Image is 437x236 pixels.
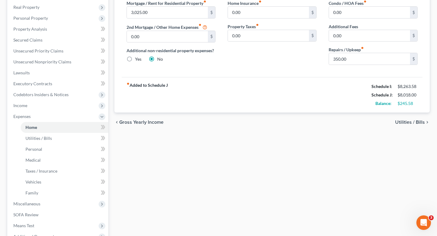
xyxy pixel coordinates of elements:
span: Expenses [13,114,31,119]
i: fiber_manual_record [198,23,202,26]
button: Utilities / Bills chevron_right [395,120,430,125]
input: -- [228,7,309,18]
a: Secured Claims [8,35,108,46]
div: $8,263.58 [398,83,418,89]
i: fiber_manual_record [361,46,364,49]
strong: Schedule I: [371,84,392,89]
span: Home [25,125,37,130]
div: $245.58 [398,100,418,106]
label: 2nd Mortgage / Other Home Expenses [127,23,207,31]
span: Income [13,103,27,108]
span: Miscellaneous [13,201,40,206]
a: Family [21,187,108,198]
a: Personal [21,144,108,155]
span: Personal Property [13,15,48,21]
input: -- [127,31,208,42]
span: Utilities / Bills [395,120,425,125]
i: chevron_right [425,120,430,125]
input: -- [228,30,309,42]
div: $ [309,30,316,42]
span: Vehicles [25,179,41,184]
button: chevron_left Gross Yearly Income [114,120,164,125]
input: -- [127,7,208,18]
div: $ [208,31,215,42]
a: SOFA Review [8,209,108,220]
label: Additional non-residential property expenses? [127,47,215,54]
a: Unsecured Nonpriority Claims [8,56,108,67]
i: chevron_left [114,120,119,125]
span: SOFA Review [13,212,39,217]
label: Property Taxes [228,23,259,30]
span: Taxes / Insurance [25,168,57,174]
div: $ [410,7,417,18]
label: Yes [135,56,141,62]
a: Taxes / Insurance [21,166,108,177]
div: $ [309,7,316,18]
span: Medical [25,157,41,163]
span: Unsecured Priority Claims [13,48,63,53]
a: Home [21,122,108,133]
span: 3 [429,215,434,220]
a: Utilities / Bills [21,133,108,144]
input: -- [329,30,410,42]
strong: Added to Schedule J [127,82,168,108]
span: Means Test [13,223,34,228]
a: Property Analysis [8,24,108,35]
label: Repairs / Upkeep [329,46,364,53]
span: Real Property [13,5,39,10]
input: -- [329,53,410,65]
a: Vehicles [21,177,108,187]
i: fiber_manual_record [127,82,130,85]
label: Additional Fees [329,23,358,30]
iframe: Intercom live chat [416,215,431,230]
a: Unsecured Priority Claims [8,46,108,56]
a: Medical [21,155,108,166]
div: $ [410,53,417,65]
div: $ [208,7,215,18]
span: Codebtors Insiders & Notices [13,92,69,97]
span: Lawsuits [13,70,30,75]
span: Property Analysis [13,26,47,32]
a: Executory Contracts [8,78,108,89]
i: fiber_manual_record [256,23,259,26]
strong: Balance: [375,101,391,106]
span: Unsecured Nonpriority Claims [13,59,71,64]
span: Gross Yearly Income [119,120,164,125]
span: Utilities / Bills [25,136,52,141]
a: Lawsuits [8,67,108,78]
label: No [157,56,163,62]
span: Family [25,190,38,195]
span: Executory Contracts [13,81,52,86]
input: -- [329,7,410,18]
span: Personal [25,147,42,152]
span: Secured Claims [13,37,42,42]
div: $ [410,30,417,42]
strong: Schedule J: [371,92,393,97]
div: $8,018.00 [398,92,418,98]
